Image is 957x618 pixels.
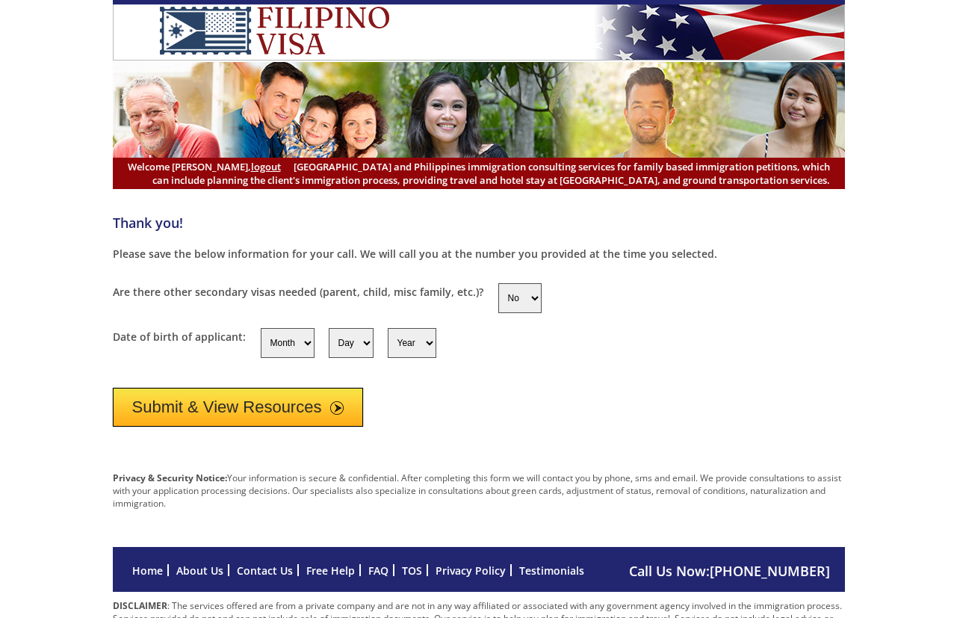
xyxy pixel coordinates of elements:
a: Contact Us [237,563,293,578]
a: Testimonials [519,563,584,578]
label: Are there other secondary visas needed (parent, child, misc family, etc.)? [113,285,483,299]
a: logout [251,160,281,173]
span: Call Us Now: [629,562,830,580]
a: About Us [176,563,223,578]
h4: Thank you! [113,214,845,232]
strong: Privacy & Security Notice: [113,472,227,484]
span: Welcome [PERSON_NAME], [128,160,281,173]
a: Free Help [306,563,355,578]
strong: DISCLAIMER [113,599,167,612]
a: TOS [402,563,422,578]
p: Your information is secure & confidential. After completing this form we will contact you by phon... [113,472,845,510]
label: Date of birth of applicant: [113,330,246,344]
a: [PHONE_NUMBER] [710,562,830,580]
a: Privacy Policy [436,563,506,578]
button: Submit & View Resources [113,388,364,427]
a: Home [132,563,163,578]
a: FAQ [368,563,388,578]
span: [GEOGRAPHIC_DATA] and Philippines immigration consulting services for family based immigration pe... [128,160,830,187]
p: Please save the below information for your call. We will call you at the number you provided at t... [113,247,845,261]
